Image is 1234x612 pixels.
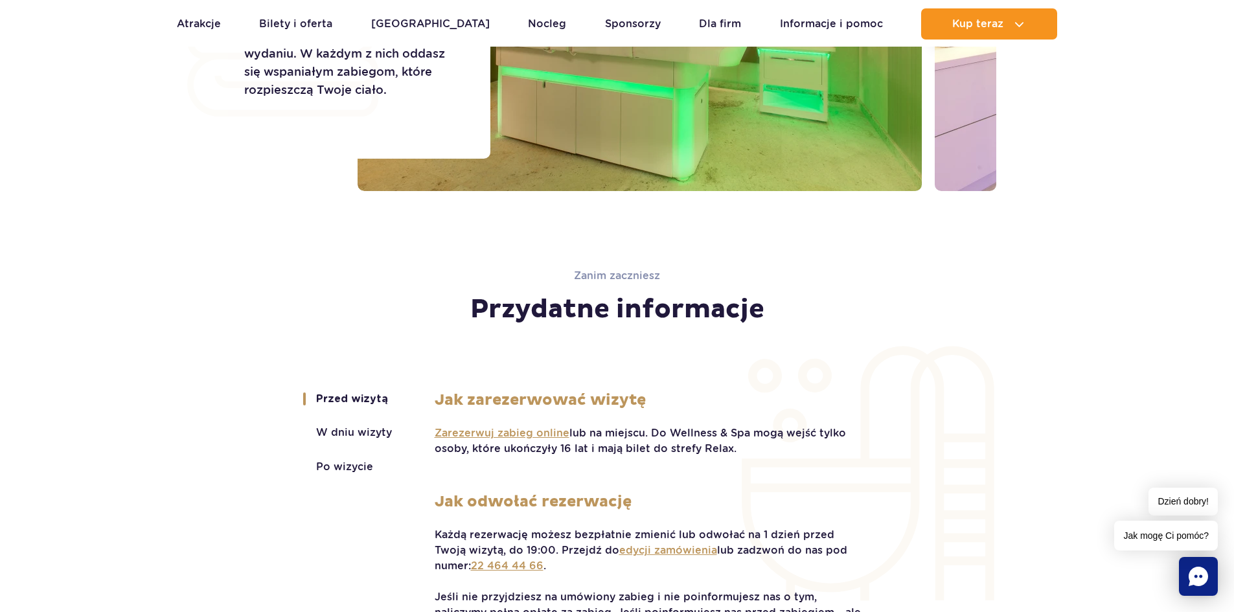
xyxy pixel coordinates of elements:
[435,492,862,512] strong: Jak odwołać rezerwację
[921,8,1057,40] button: Kup teraz
[433,269,802,283] p: Zanim zaczniesz
[952,18,1003,30] span: Kup teraz
[316,393,388,405] button: Przed wizytą
[435,425,862,457] p: lub na miejscu. Do Wellness & Spa mogą wejść tylko osoby, które ukończyły 16 lat i mają bilet do ...
[1179,557,1218,596] div: Chat
[605,8,661,40] a: Sponsorzy
[371,8,490,40] a: [GEOGRAPHIC_DATA]
[435,426,569,440] a: Zarezerwuj zabieg online
[528,8,566,40] a: Nocleg
[177,8,221,40] a: Atrakcje
[316,427,392,438] button: W dniu wizyty
[1114,521,1218,550] span: Jak mogę Ci pomóc?
[435,391,862,410] strong: Jak zarezerwować wizytę
[780,8,883,40] a: Informacje i pomoc
[259,8,332,40] a: Bilety i oferta
[699,8,741,40] a: Dla firm
[619,543,717,558] a: edycji zamówienia
[238,293,996,326] h2: Przydatne informacje
[471,559,543,573] a: 22 464 44 66
[1148,488,1218,516] span: Dzień dobry!
[316,461,373,473] button: Po wizycie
